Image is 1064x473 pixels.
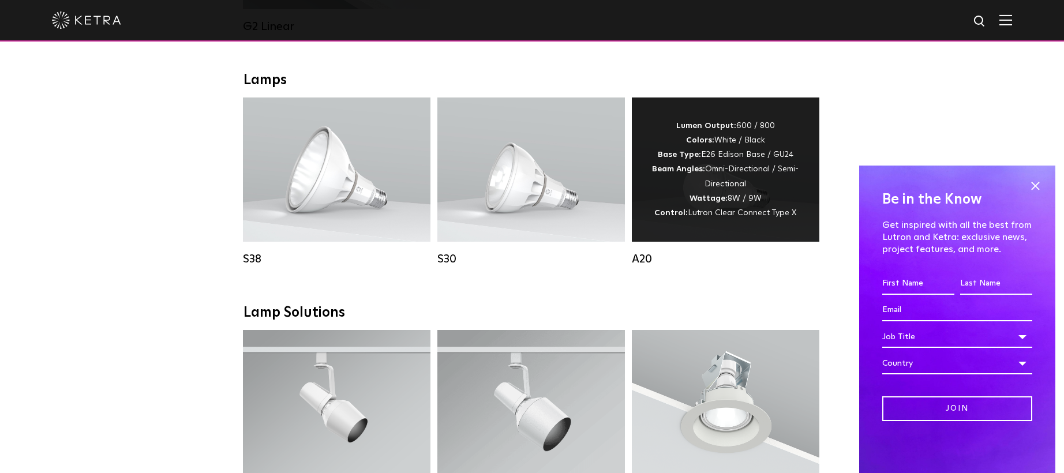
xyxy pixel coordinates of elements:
a: A20 Lumen Output:600 / 800Colors:White / BlackBase Type:E26 Edison Base / GU24Beam Angles:Omni-Di... [632,97,819,266]
div: Lamps [243,72,821,89]
input: Last Name [960,273,1032,295]
a: S30 Lumen Output:1100Colors:White / BlackBase Type:E26 Edison Base / GU24Beam Angles:15° / 25° / ... [437,97,625,266]
strong: Beam Angles: [652,165,705,173]
div: 600 / 800 White / Black E26 Edison Base / GU24 Omni-Directional / Semi-Directional 8W / 9W [649,119,802,220]
input: Email [882,299,1032,321]
h4: Be in the Know [882,189,1032,211]
div: S30 [437,252,625,266]
div: A20 [632,252,819,266]
img: search icon [973,14,987,29]
div: Country [882,352,1032,374]
strong: Lumen Output: [676,122,736,130]
div: Lamp Solutions [243,305,821,321]
div: S38 [243,252,430,266]
img: ketra-logo-2019-white [52,12,121,29]
strong: Base Type: [658,151,701,159]
img: Hamburger%20Nav.svg [999,14,1012,25]
span: Lutron Clear Connect Type X [688,209,796,217]
div: Job Title [882,326,1032,348]
a: S38 Lumen Output:1100Colors:White / BlackBase Type:E26 Edison Base / GU24Beam Angles:10° / 25° / ... [243,97,430,266]
input: First Name [882,273,954,295]
strong: Wattage: [690,194,728,202]
strong: Control: [654,209,688,217]
strong: Colors: [686,136,714,144]
input: Join [882,396,1032,421]
p: Get inspired with all the best from Lutron and Ketra: exclusive news, project features, and more. [882,219,1032,255]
